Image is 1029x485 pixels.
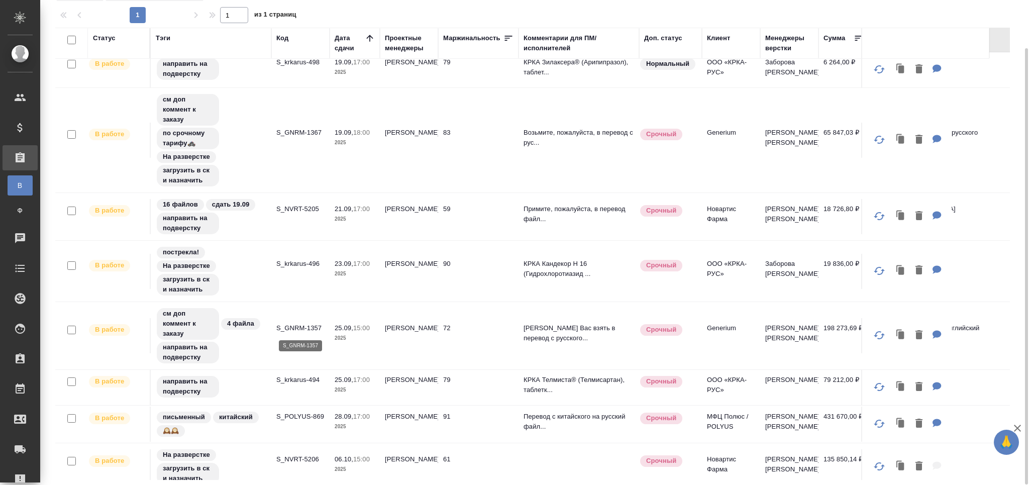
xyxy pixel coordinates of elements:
p: 25.09, [335,324,353,332]
button: Для ПМ: КРКА Телмиста® (Телмисартан), таблетки, 40 мг, 80 мг (ЕАЭС) все графики, таблицы ,спектры... [928,377,947,398]
td: 65 847,03 ₽ [818,123,869,158]
p: В работе [95,376,124,386]
p: КРКА Телмиста® (Телмисартан), таблетк... [524,375,634,395]
p: На разверстке [163,450,210,460]
button: Обновить [867,375,891,399]
p: В работе [95,260,124,270]
button: Для ПМ: КРКА Кандекор Н 16 (Гидрохлоротиазид + Кандесартан), таблетки, 12,5 мг + 16 мг (ЕАЭС) 7 ф... [928,260,947,281]
p: Срочный [646,129,676,139]
p: Generium [707,323,755,333]
p: см доп коммент к заказу [163,309,213,339]
p: [PERSON_NAME] [PERSON_NAME] [765,454,813,474]
p: МФЦ Полюс / POLYUS [707,412,755,432]
p: направить на подверстку [163,213,213,233]
td: 91 [438,407,519,442]
td: 90 [438,254,519,289]
div: Выставляется автоматически, если на указанный объем услуг необходимо больше времени в стандартном... [639,259,697,272]
p: S_krkarus-494 [276,375,325,385]
span: В [13,180,28,190]
p: 17:00 [353,376,370,383]
button: Для ПМ: КРКА Зилаксера® (Арипипразол), таблетки, 5 мг, 10 мг, 15 мг, 30 мг (ЕАЭС) [928,59,947,80]
button: Удалить [910,59,928,80]
td: 79 [438,52,519,87]
p: Срочный [646,376,676,386]
div: Выставляется автоматически, если на указанный объем услуг необходимо больше времени в стандартном... [639,375,697,389]
div: Выставляет ПМ после принятия заказа от КМа [88,412,145,425]
p: В работе [95,413,124,423]
p: 23.09, [335,260,353,267]
p: 17:00 [353,413,370,420]
p: 18:00 [353,129,370,136]
button: Клонировать [891,456,910,477]
button: Удалить [910,414,928,434]
div: направить на подверстку [156,375,266,399]
p: 2025 [335,464,375,474]
p: S_krkarus-496 [276,259,325,269]
td: [PERSON_NAME] [380,199,438,234]
button: Обновить [867,454,891,478]
p: направить на подверстку [163,376,213,397]
button: Обновить [867,204,891,228]
p: 25.09, [335,376,353,383]
p: КРКА Кандекор Н 16 (Гидрохлоротиазид ... [524,259,634,279]
p: направить на подверстку [163,342,213,362]
p: В работе [95,59,124,69]
p: пострекла! [163,247,199,257]
p: [PERSON_NAME] [PERSON_NAME] [765,412,813,432]
p: Generium [707,128,755,138]
p: Перевод с китайского на русский файл... [524,412,634,432]
p: 2025 [335,269,375,279]
button: Обновить [867,412,891,436]
p: Нормальный [646,59,689,69]
p: загрузить в ск и назначить [163,463,213,483]
td: [PERSON_NAME] [380,254,438,289]
div: Выставляет ПМ после принятия заказа от КМа [88,204,145,218]
p: 4 файла [227,319,254,329]
td: [PERSON_NAME] [380,449,438,484]
td: 18 726,80 ₽ [818,199,869,234]
p: S_krkarus-498 [276,57,325,67]
button: Клонировать [891,130,910,150]
p: 19.09, [335,58,353,66]
div: Клиент [707,33,730,43]
p: КРКА Зилаксера® (Арипипразол), таблет... [524,57,634,77]
p: В работе [95,325,124,335]
button: Обновить [867,259,891,283]
p: Срочный [646,206,676,216]
button: Клонировать [891,414,910,434]
button: Удалить [910,130,928,150]
p: 2025 [335,138,375,148]
p: S_NVRT-5205 [276,204,325,214]
span: 🙏 [998,432,1015,453]
button: Обновить [867,323,891,347]
button: Для ПМ: Примите, пожалуйста, в перевод файлы во вложении. До конца недели удастся (включая выходн... [928,206,947,227]
p: На разверстке [163,152,210,162]
button: Удалить [910,260,928,281]
div: Выставляется автоматически, если на указанный объем услуг необходимо больше времени в стандартном... [639,412,697,425]
div: Менеджеры верстки [765,33,813,53]
p: 17:00 [353,205,370,213]
p: Срочный [646,456,676,466]
p: направить на подверстку [163,59,213,79]
div: Выставляет ПМ после принятия заказа от КМа [88,259,145,272]
td: 83 [438,123,519,158]
p: письменный [163,412,205,422]
div: письменный, китайский, 🕰️🕰️ [156,411,266,438]
p: по срочному тарифу🚓 [163,128,213,148]
p: 15:00 [353,455,370,463]
p: Срочный [646,260,676,270]
td: 59 [438,199,519,234]
p: 28.09, [335,413,353,420]
button: Для ПМ: Просим Вас взять в перевод с русского на английский язык документы по ссылке ниже: https:... [928,325,947,346]
p: S_NVRT-5206 [276,454,325,464]
p: сдать 19.09 [212,200,250,210]
div: Сумма [824,33,845,43]
button: Клонировать [891,377,910,398]
td: [PERSON_NAME] [380,407,438,442]
p: Срочный [646,325,676,335]
div: Выставляется автоматически, если на указанный объем услуг необходимо больше времени в стандартном... [639,323,697,337]
div: Выставляет ПМ после принятия заказа от КМа [88,128,145,141]
p: Возьмите, пожалуйста, в перевод с рус... [524,128,634,148]
p: В работе [95,129,124,139]
button: Удалить [910,377,928,398]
